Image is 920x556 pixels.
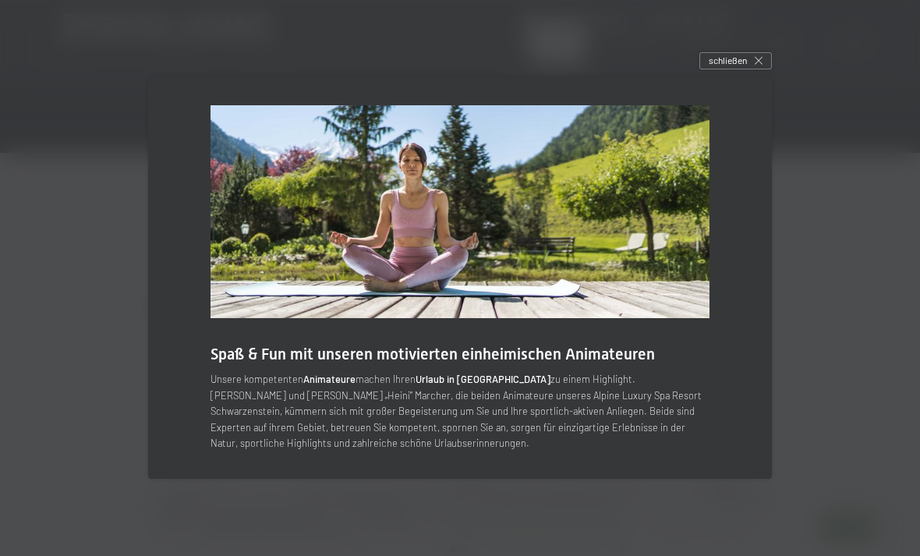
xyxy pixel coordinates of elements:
strong: Animateure [303,373,356,385]
strong: Urlaub in [GEOGRAPHIC_DATA] [416,373,550,385]
img: Aktivurlaub in Südtirol | Wandern, Biken, Fitness & Yoga im Hotel Schwarzenstein [211,105,709,319]
span: Spaß & Fun mit unseren motivierten einheimischen Animateuren [211,345,655,363]
span: schließen [709,54,747,67]
p: Unsere kompetenten machen Ihren zu einem Highlight. [PERSON_NAME] und [PERSON_NAME] „Heini“ March... [211,371,709,451]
